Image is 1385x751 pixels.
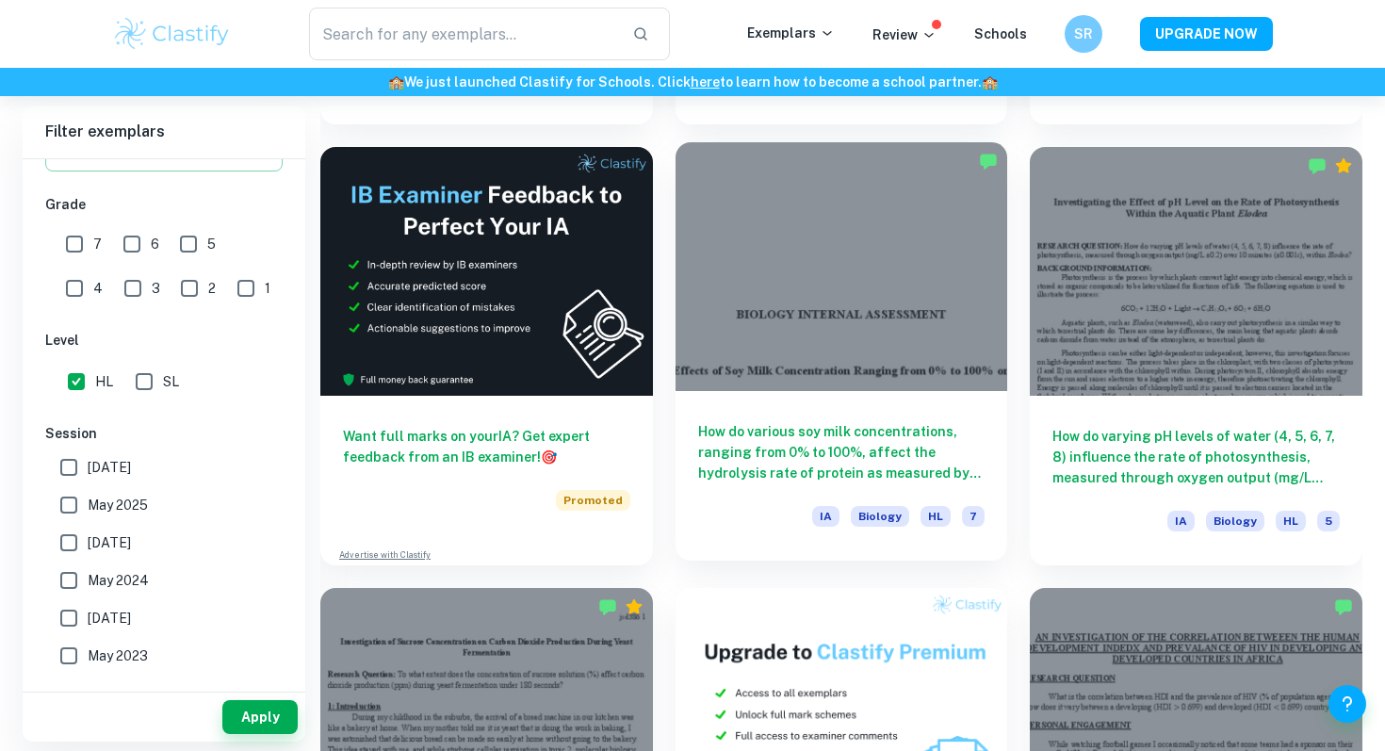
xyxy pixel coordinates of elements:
button: SR [1065,15,1102,53]
img: Clastify logo [112,15,232,53]
a: Want full marks on yourIA? Get expert feedback from an IB examiner!PromotedAdvertise with Clastify [320,147,653,565]
p: Review [872,24,937,45]
a: Schools [974,26,1027,41]
a: How do various soy milk concentrations, ranging from 0% to 100%, affect the hydrolysis rate of pr... [676,147,1008,565]
span: Biology [1206,511,1264,531]
img: Marked [979,152,998,171]
button: Apply [222,700,298,734]
span: HL [921,506,951,527]
div: Premium [625,597,644,616]
h6: How do various soy milk concentrations, ranging from 0% to 100%, affect the hydrolysis rate of pr... [698,421,986,483]
span: IA [1167,511,1195,531]
span: 🏫 [982,74,998,90]
div: Premium [1334,156,1353,175]
button: UPGRADE NOW [1140,17,1273,51]
span: [DATE] [88,457,131,478]
h6: How do varying pH levels of water (4, 5, 6, 7, 8) influence the rate of photosynthesis, measured ... [1052,426,1340,488]
span: [DATE] [88,683,131,704]
span: SL [163,371,179,392]
span: 5 [207,234,216,254]
span: Promoted [556,490,630,511]
span: 4 [93,278,103,299]
a: How do varying pH levels of water (4, 5, 6, 7, 8) influence the rate of photosynthesis, measured ... [1030,147,1362,565]
span: May 2025 [88,495,148,515]
span: 🏫 [388,74,404,90]
h6: Session [45,423,283,444]
span: HL [95,371,113,392]
span: Biology [851,506,909,527]
p: Exemplars [747,23,835,43]
span: [DATE] [88,532,131,553]
img: Thumbnail [320,147,653,396]
img: Marked [1308,156,1327,175]
a: here [691,74,720,90]
span: HL [1276,511,1306,531]
span: 3 [152,278,160,299]
img: Marked [1334,597,1353,616]
span: 6 [151,234,159,254]
h6: Filter exemplars [23,106,305,158]
img: Marked [598,597,617,616]
span: IA [812,506,839,527]
h6: We just launched Clastify for Schools. Click to learn how to become a school partner. [4,72,1381,92]
span: May 2023 [88,645,148,666]
button: Help and Feedback [1328,685,1366,723]
span: May 2024 [88,570,149,591]
h6: Grade [45,194,283,215]
h6: Level [45,330,283,351]
a: Advertise with Clastify [339,548,431,562]
h6: Want full marks on your IA ? Get expert feedback from an IB examiner! [343,426,630,467]
span: 🎯 [541,449,557,465]
h6: SR [1073,24,1095,44]
span: 5 [1317,511,1340,531]
input: Search for any exemplars... [309,8,617,60]
span: 7 [962,506,985,527]
span: [DATE] [88,608,131,629]
span: 1 [265,278,270,299]
span: 2 [208,278,216,299]
span: 7 [93,234,102,254]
